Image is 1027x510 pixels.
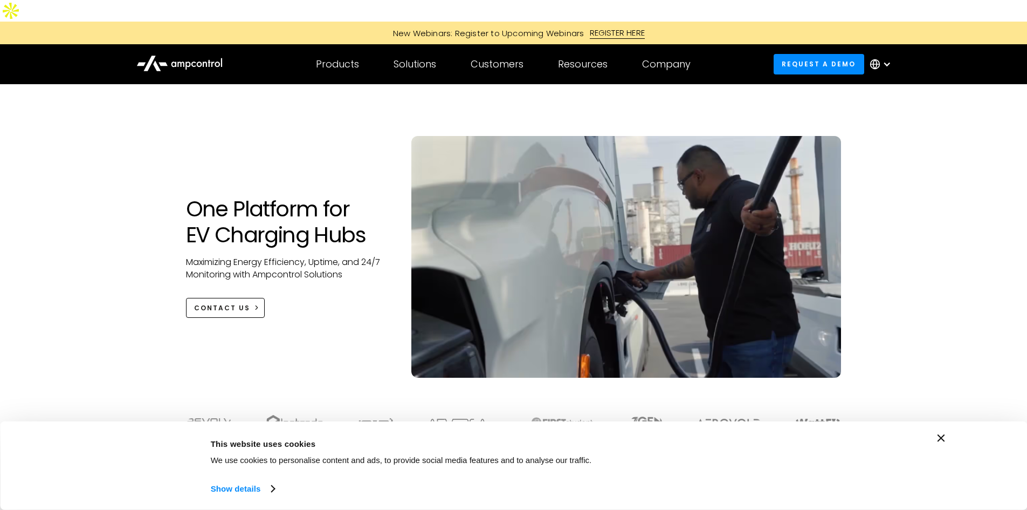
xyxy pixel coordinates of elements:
img: electrada logo [266,415,323,430]
div: New Webinars: Register to Upcoming Webinars [382,28,590,39]
img: Aerovolt Logo [697,419,761,427]
button: Close banner [938,434,945,442]
div: Solutions [394,58,436,70]
div: Resources [558,58,608,70]
h1: One Platform for EV Charging Hubs [186,196,390,248]
img: WattEV logo [795,419,840,427]
span: We use cookies to personalise content and ads, to provide social media features and to analyse ou... [211,455,592,465]
div: Products [316,58,359,70]
div: CONTACT US [194,303,250,313]
a: CONTACT US [186,298,265,318]
a: New Webinars: Register to Upcoming WebinarsREGISTER HERE [271,27,756,39]
div: Customers [471,58,523,70]
button: Okay [763,434,918,466]
a: Request a demo [774,54,864,74]
div: Company [642,58,691,70]
div: This website uses cookies [211,437,739,450]
div: REGISTER HERE [590,27,645,39]
p: Maximizing Energy Efficiency, Uptime, and 24/7 Monitoring with Ampcontrol Solutions [186,256,390,281]
a: Show details [211,481,274,497]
